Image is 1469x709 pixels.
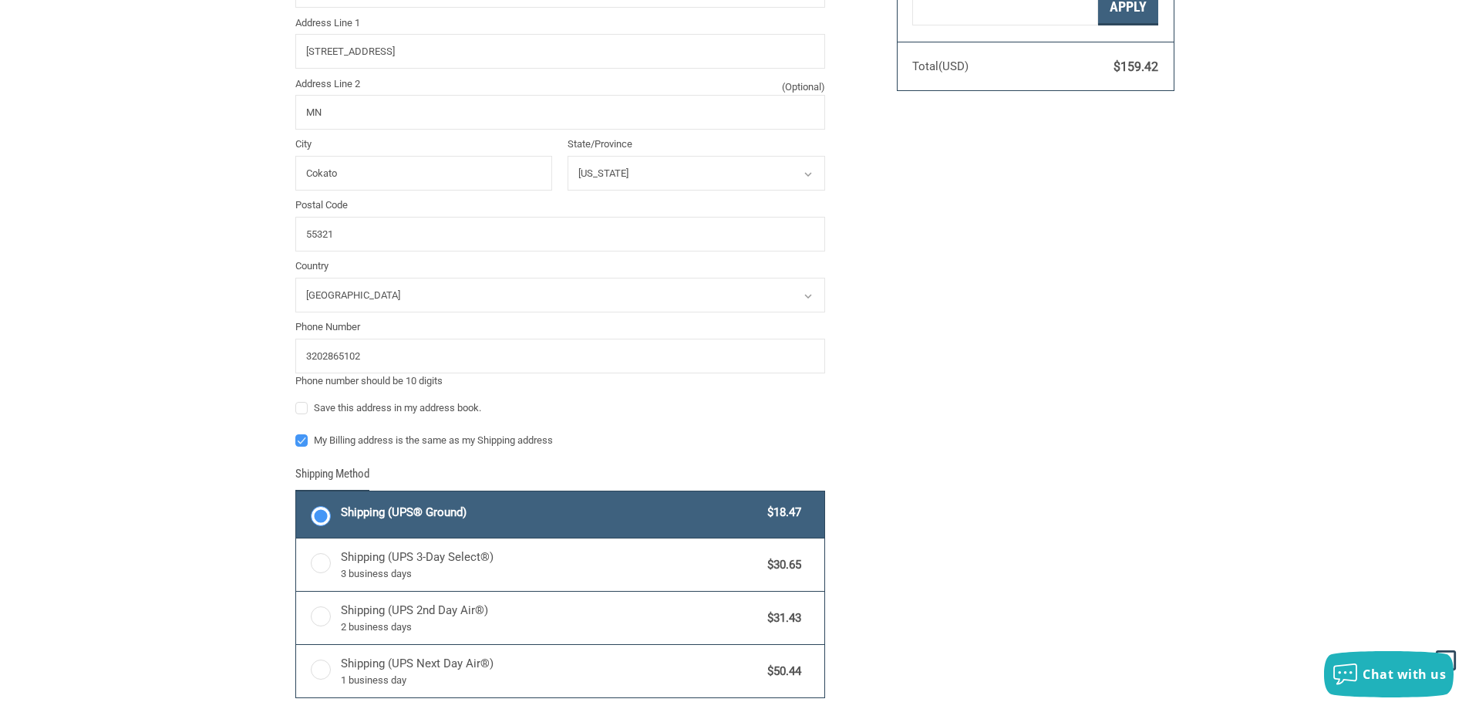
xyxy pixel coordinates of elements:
[341,655,760,687] span: Shipping (UPS Next Day Air®)
[295,319,825,335] label: Phone Number
[295,373,825,389] div: Phone number should be 10 digits
[760,609,802,627] span: $31.43
[341,566,760,582] span: 3 business days
[295,258,825,274] label: Country
[760,504,802,522] span: $18.47
[295,76,825,92] label: Address Line 2
[568,137,825,152] label: State/Province
[782,79,825,95] small: (Optional)
[341,549,760,581] span: Shipping (UPS 3-Day Select®)
[341,620,760,635] span: 2 business days
[295,465,369,491] legend: Shipping Method
[760,663,802,680] span: $50.44
[295,434,825,447] label: My Billing address is the same as my Shipping address
[1114,59,1158,74] span: $159.42
[295,198,825,213] label: Postal Code
[295,15,825,31] label: Address Line 1
[912,59,969,73] span: Total (USD)
[1363,666,1446,683] span: Chat with us
[1324,651,1454,697] button: Chat with us
[341,602,760,634] span: Shipping (UPS 2nd Day Air®)
[341,504,760,522] span: Shipping (UPS® Ground)
[760,556,802,574] span: $30.65
[295,402,825,414] label: Save this address in my address book.
[341,673,760,688] span: 1 business day
[295,137,553,152] label: City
